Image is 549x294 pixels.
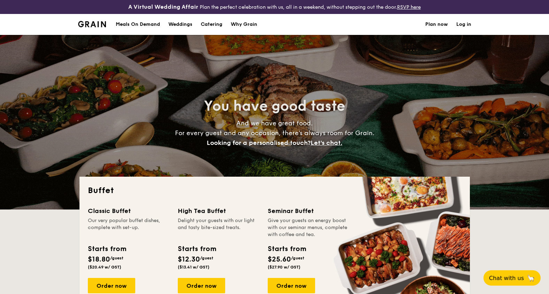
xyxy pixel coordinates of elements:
[207,139,311,147] span: Looking for a personalised touch?
[88,244,126,254] div: Starts from
[231,14,257,35] div: Why Grain
[88,278,135,293] div: Order now
[397,4,421,10] a: RSVP here
[88,265,121,270] span: ($20.49 w/ GST)
[88,206,169,216] div: Classic Buffet
[164,14,197,35] a: Weddings
[168,14,192,35] div: Weddings
[110,256,123,260] span: /guest
[201,14,222,35] h1: Catering
[268,206,349,216] div: Seminar Buffet
[291,256,304,260] span: /guest
[425,14,448,35] a: Plan now
[204,98,345,115] span: You have good taste
[268,278,315,293] div: Order now
[88,255,110,264] span: $18.80
[116,14,160,35] div: Meals On Demand
[78,21,106,27] img: Grain
[178,255,200,264] span: $12.30
[200,256,213,260] span: /guest
[456,14,471,35] a: Log in
[178,217,259,238] div: Delight your guests with our light and tasty bite-sized treats.
[128,3,198,11] h4: A Virtual Wedding Affair
[268,255,291,264] span: $25.60
[268,217,349,238] div: Give your guests an energy boost with our seminar menus, complete with coffee and tea.
[489,275,524,281] span: Chat with us
[175,119,374,147] span: And we have great food. For every guest and any occasion, there’s always room for Grain.
[483,270,541,286] button: Chat with us🦙
[268,265,300,270] span: ($27.90 w/ GST)
[227,14,261,35] a: Why Grain
[78,21,106,27] a: Logotype
[88,217,169,238] div: Our very popular buffet dishes, complete with set-up.
[88,185,462,196] h2: Buffet
[178,206,259,216] div: High Tea Buffet
[311,139,342,147] span: Let's chat.
[178,278,225,293] div: Order now
[92,3,458,11] div: Plan the perfect celebration with us, all in a weekend, without stepping out the door.
[178,244,216,254] div: Starts from
[112,14,164,35] a: Meals On Demand
[197,14,227,35] a: Catering
[178,265,209,270] span: ($13.41 w/ GST)
[527,274,535,282] span: 🦙
[268,244,306,254] div: Starts from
